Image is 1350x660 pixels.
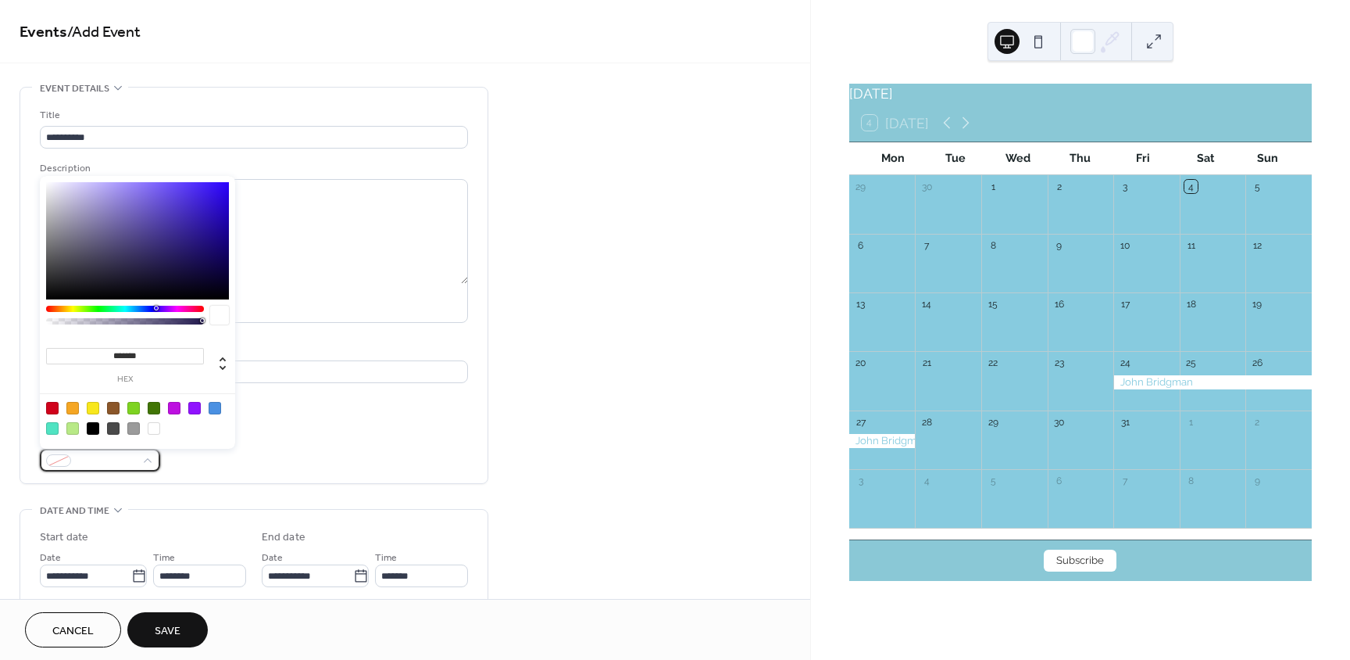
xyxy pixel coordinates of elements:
div: 4 [920,474,934,487]
div: End date [262,529,305,546]
div: 10 [1119,239,1132,253]
div: Description [40,160,465,177]
div: Mon [862,142,924,174]
div: #FFFFFF [148,422,160,435]
div: 1 [987,180,1000,193]
div: 8 [1184,474,1198,487]
div: 29 [854,180,867,193]
a: Events [20,17,67,48]
div: 3 [1119,180,1132,193]
div: 7 [920,239,934,253]
div: John Bridgman [849,434,916,448]
div: [DATE] [849,84,1312,104]
div: #7ED321 [127,402,140,414]
button: Save [127,612,208,647]
div: #9013FE [188,402,201,414]
div: 22 [987,357,1000,370]
div: 30 [1052,415,1066,429]
div: 2 [1052,180,1066,193]
div: 5 [987,474,1000,487]
div: #B8E986 [66,422,79,435]
div: #4A4A4A [107,422,120,435]
div: 5 [1251,180,1264,193]
div: 13 [854,298,867,311]
div: 24 [1119,357,1132,370]
div: Sat [1174,142,1237,174]
div: 7 [1119,474,1132,487]
div: 15 [987,298,1000,311]
span: Time [153,550,175,566]
div: 27 [854,415,867,429]
div: 23 [1052,357,1066,370]
div: Fri [1112,142,1174,174]
button: Subscribe [1044,550,1116,572]
div: 30 [920,180,934,193]
span: Date and time [40,503,109,519]
div: 28 [920,415,934,429]
div: 31 [1119,415,1132,429]
div: #D0021B [46,402,59,414]
span: / Add Event [67,17,141,48]
div: #BD10E0 [168,402,180,414]
div: 6 [1052,474,1066,487]
div: #000000 [87,422,99,435]
div: 3 [854,474,867,487]
span: Event details [40,81,109,97]
div: #50E3C2 [46,422,59,435]
div: John Bridgman [1113,375,1312,389]
div: 26 [1251,357,1264,370]
button: Cancel [25,612,121,647]
div: 19 [1251,298,1264,311]
div: #4A90E2 [209,402,221,414]
div: 17 [1119,298,1132,311]
div: 25 [1184,357,1198,370]
div: Sun [1237,142,1299,174]
div: Thu [1049,142,1112,174]
div: Wed [987,142,1049,174]
span: Save [155,623,180,640]
span: Cancel [52,623,94,640]
span: Date [262,550,283,566]
div: 16 [1052,298,1066,311]
div: Start date [40,529,88,546]
span: Time [375,550,397,566]
div: #9B9B9B [127,422,140,435]
div: 9 [1251,474,1264,487]
div: #F8E71C [87,402,99,414]
div: 20 [854,357,867,370]
div: 29 [987,415,1000,429]
div: 14 [920,298,934,311]
div: Title [40,107,465,124]
div: #8B572A [107,402,120,414]
div: Location [40,342,465,358]
div: 9 [1052,239,1066,253]
div: Tue [924,142,987,174]
span: Date [40,550,61,566]
div: #F5A623 [66,402,79,414]
div: 21 [920,357,934,370]
div: 2 [1251,415,1264,429]
div: 18 [1184,298,1198,311]
div: 6 [854,239,867,253]
div: 11 [1184,239,1198,253]
div: #417505 [148,402,160,414]
div: 8 [987,239,1000,253]
div: 1 [1184,415,1198,429]
label: hex [46,375,204,384]
div: 12 [1251,239,1264,253]
div: 4 [1184,180,1198,193]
